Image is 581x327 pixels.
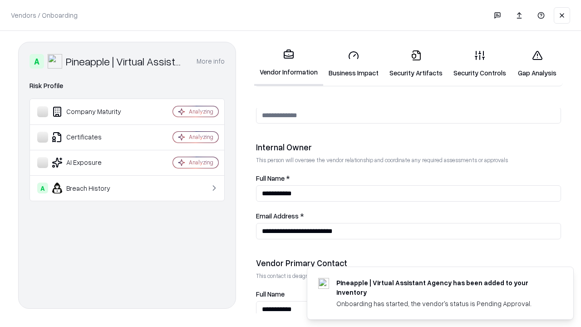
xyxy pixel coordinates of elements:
a: Vendor Information [254,42,323,86]
div: AI Exposure [37,157,146,168]
p: Vendors / Onboarding [11,10,78,20]
div: Pineapple | Virtual Assistant Agency has been added to your inventory [336,278,551,297]
div: Vendor Primary Contact [256,258,561,268]
div: A [37,183,48,193]
button: More info [197,53,225,69]
label: Full Name [256,291,561,297]
div: A [30,54,44,69]
img: Pineapple | Virtual Assistant Agency [48,54,62,69]
a: Security Artifacts [384,43,448,85]
a: Gap Analysis [512,43,563,85]
div: Risk Profile [30,80,225,91]
div: Breach History [37,183,146,193]
label: Email Address * [256,213,561,219]
div: Analyzing [189,159,213,166]
div: Analyzing [189,133,213,141]
label: Full Name * [256,175,561,182]
img: trypineapple.com [318,278,329,289]
div: Pineapple | Virtual Assistant Agency [66,54,186,69]
p: This person will oversee the vendor relationship and coordinate any required assessments or appro... [256,156,561,164]
div: Internal Owner [256,142,561,153]
div: Analyzing [189,108,213,115]
div: Onboarding has started, the vendor's status is Pending Approval. [336,299,551,308]
a: Business Impact [323,43,384,85]
div: Company Maturity [37,106,146,117]
p: This contact is designated to receive the assessment request from Shift [256,272,561,280]
div: Certificates [37,132,146,143]
a: Security Controls [448,43,512,85]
